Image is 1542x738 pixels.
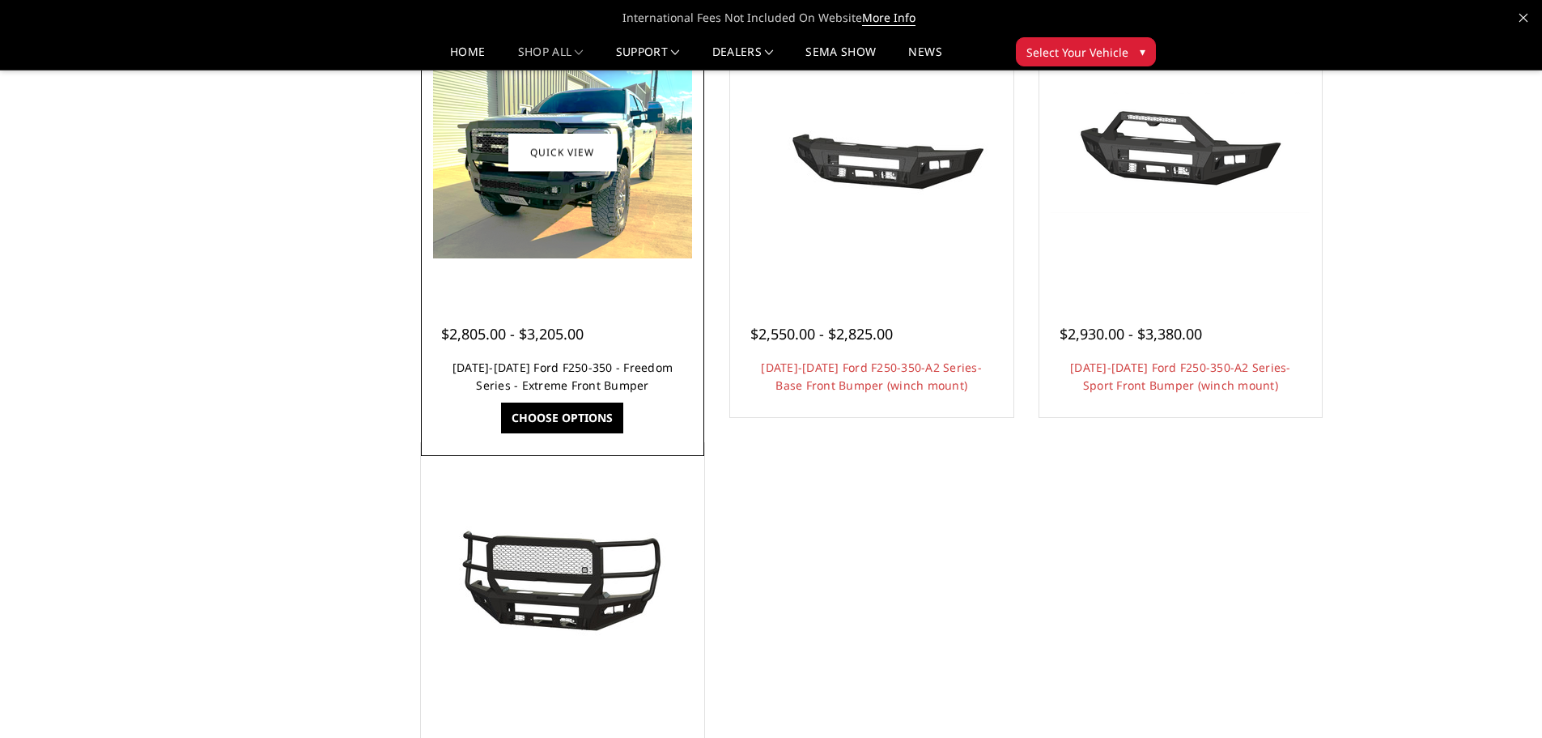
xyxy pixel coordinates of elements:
[734,15,1009,290] a: 2023-2025 Ford F250-350-A2 Series-Base Front Bumper (winch mount) 2023-2025 Ford F250-350-A2 Seri...
[750,324,893,343] span: $2,550.00 - $2,825.00
[452,360,673,393] a: [DATE]-[DATE] Ford F250-350 - Freedom Series - Extreme Front Bumper
[805,46,876,70] a: SEMA Show
[1026,44,1128,61] span: Select Your Vehicle
[616,46,680,70] a: Support
[761,360,982,393] a: [DATE]-[DATE] Ford F250-350-A2 Series-Base Front Bumper (winch mount)
[501,403,623,433] a: Choose Options
[425,15,700,290] a: 2023-2025 Ford F250-350 - Freedom Series - Extreme Front Bumper 2023-2025 Ford F250-350 - Freedom...
[1140,43,1145,60] span: ▾
[908,46,941,70] a: News
[189,2,1354,34] span: International Fees Not Included On Website
[518,46,584,70] a: shop all
[450,46,485,70] a: Home
[433,526,692,645] img: 2023-2025 Ford F250-350-A2 Series-Extreme Front Bumper (winch mount)
[425,447,700,723] a: 2023-2025 Ford F250-350-A2 Series-Extreme Front Bumper (winch mount) 2023-2025 Ford F250-350-A2 S...
[1016,37,1156,66] button: Select Your Vehicle
[1060,324,1202,343] span: $2,930.00 - $3,380.00
[441,324,584,343] span: $2,805.00 - $3,205.00
[433,47,692,258] img: 2023-2025 Ford F250-350 - Freedom Series - Extreme Front Bumper
[1043,15,1319,290] a: 2023-2025 Ford F250-350-A2 Series-Sport Front Bumper (winch mount) 2023-2025 Ford F250-350-A2 Ser...
[712,46,774,70] a: Dealers
[508,134,617,172] a: Quick view
[1070,360,1291,393] a: [DATE]-[DATE] Ford F250-350-A2 Series-Sport Front Bumper (winch mount)
[862,10,915,26] a: More Info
